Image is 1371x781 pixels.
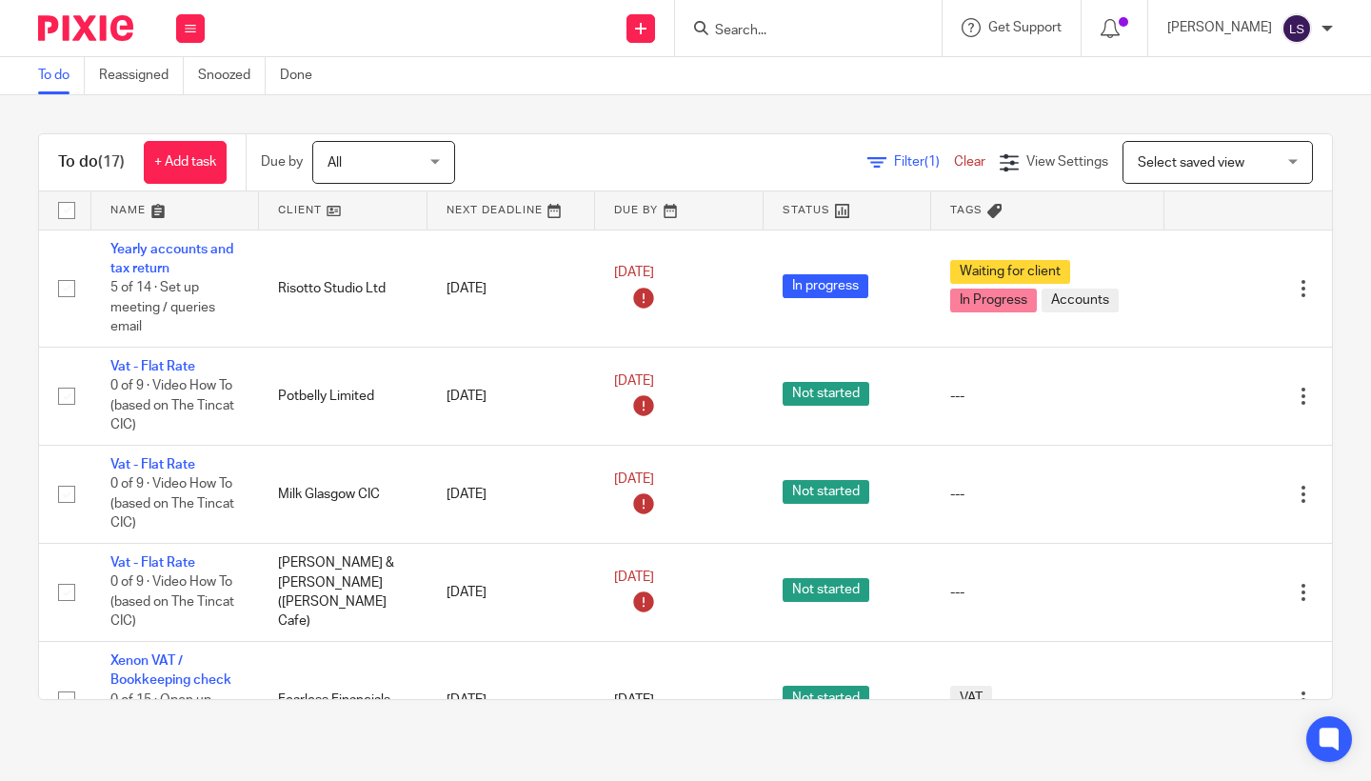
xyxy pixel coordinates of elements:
a: Xenon VAT / Bookkeeping check [110,654,231,687]
td: [DATE] [427,230,595,347]
span: [DATE] [614,472,654,486]
td: Milk Glasgow CIC [259,445,427,543]
span: Waiting for client [950,260,1070,284]
a: Vat - Flat Rate [110,556,195,570]
span: [DATE] [614,374,654,388]
a: Vat - Flat Rate [110,360,195,373]
span: 0 of 9 · Video How To (based on The Tincat CIC) [110,477,234,530]
span: Filter [894,155,954,169]
td: Potbelly Limited [259,347,427,445]
span: All [328,156,342,170]
td: Fearless Financials [259,642,427,759]
span: 0 of 15 · Open up Xenon Exact for the client [110,693,228,746]
span: 0 of 9 · Video How To (based on The Tincat CIC) [110,379,234,431]
a: Reassigned [99,57,184,94]
span: Not started [783,686,869,710]
a: + Add task [144,141,227,184]
td: [DATE] [427,642,595,759]
span: Not started [783,578,869,602]
span: [DATE] [614,693,654,707]
span: Accounts [1042,289,1119,312]
span: Tags [950,205,983,215]
span: [DATE] [614,267,654,280]
span: [DATE] [614,571,654,584]
span: VAT [950,686,992,710]
div: --- [950,583,1145,602]
td: [DATE] [427,445,595,543]
span: 0 of 9 · Video How To (based on The Tincat CIC) [110,576,234,629]
h1: To do [58,152,125,172]
img: Pixie [38,15,133,41]
input: Search [713,23,884,40]
td: [PERSON_NAME] & [PERSON_NAME] ([PERSON_NAME] Cafe) [259,543,427,641]
span: In progress [783,274,868,298]
a: Vat - Flat Rate [110,458,195,471]
span: Select saved view [1138,156,1244,170]
span: (1) [924,155,940,169]
img: svg%3E [1282,13,1312,44]
span: Not started [783,382,869,406]
span: Not started [783,480,869,504]
a: Done [280,57,327,94]
div: --- [950,485,1145,504]
div: --- [950,387,1145,406]
span: 5 of 14 · Set up meeting / queries email [110,281,215,333]
td: [DATE] [427,347,595,445]
span: Get Support [988,21,1062,34]
td: [DATE] [427,543,595,641]
a: Clear [954,155,985,169]
p: Due by [261,152,303,171]
a: Snoozed [198,57,266,94]
span: In Progress [950,289,1037,312]
td: Risotto Studio Ltd [259,230,427,347]
span: (17) [98,154,125,170]
span: View Settings [1026,155,1108,169]
a: Yearly accounts and tax return [110,243,233,275]
a: To do [38,57,85,94]
p: [PERSON_NAME] [1167,18,1272,37]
